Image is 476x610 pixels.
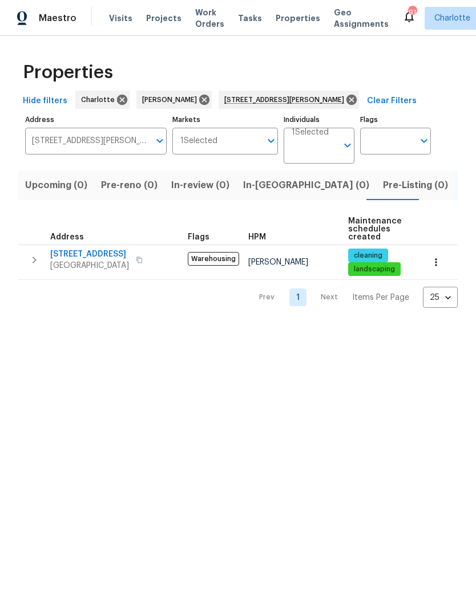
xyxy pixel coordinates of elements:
span: HPM [248,233,266,241]
span: 1 Selected [292,128,329,137]
label: Individuals [284,116,354,123]
span: [PERSON_NAME] [248,258,308,266]
a: Goto page 1 [289,288,306,306]
div: 91 [408,7,416,18]
span: Clear Filters [367,94,417,108]
div: Charlotte [75,91,130,109]
button: Open [152,133,168,149]
button: Open [263,133,279,149]
span: Properties [276,13,320,24]
label: Address [25,116,167,123]
span: Flags [188,233,209,241]
span: Maintenance schedules created [348,217,402,241]
span: In-[GEOGRAPHIC_DATA] (0) [243,177,369,193]
span: Warehousing [188,252,239,266]
span: Upcoming (0) [25,177,87,193]
span: cleaning [349,251,387,261]
span: Properties [23,67,113,78]
label: Markets [172,116,279,123]
span: Address [50,233,84,241]
p: Items Per Page [352,292,409,303]
button: Open [340,137,356,153]
button: Open [416,133,432,149]
span: Charlotte [434,13,470,24]
span: Hide filters [23,94,67,108]
div: 25 [423,283,458,312]
span: Visits [109,13,132,24]
span: [PERSON_NAME] [142,94,201,105]
button: Hide filters [18,91,72,112]
div: [STREET_ADDRESS][PERSON_NAME] [219,91,359,109]
span: Work Orders [195,7,224,30]
span: Geo Assignments [334,7,389,30]
span: Charlotte [81,94,119,105]
nav: Pagination Navigation [248,287,458,308]
div: [PERSON_NAME] [136,91,212,109]
span: landscaping [349,265,400,274]
span: 1 Selected [180,136,217,146]
span: [GEOGRAPHIC_DATA] [50,260,129,271]
span: Pre-reno (0) [101,177,158,193]
span: Tasks [238,14,262,22]
span: Pre-Listing (0) [383,177,448,193]
label: Flags [360,116,431,123]
span: Projects [146,13,181,24]
span: In-review (0) [171,177,229,193]
button: Clear Filters [362,91,421,112]
span: Maestro [39,13,76,24]
span: [STREET_ADDRESS] [50,249,129,260]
